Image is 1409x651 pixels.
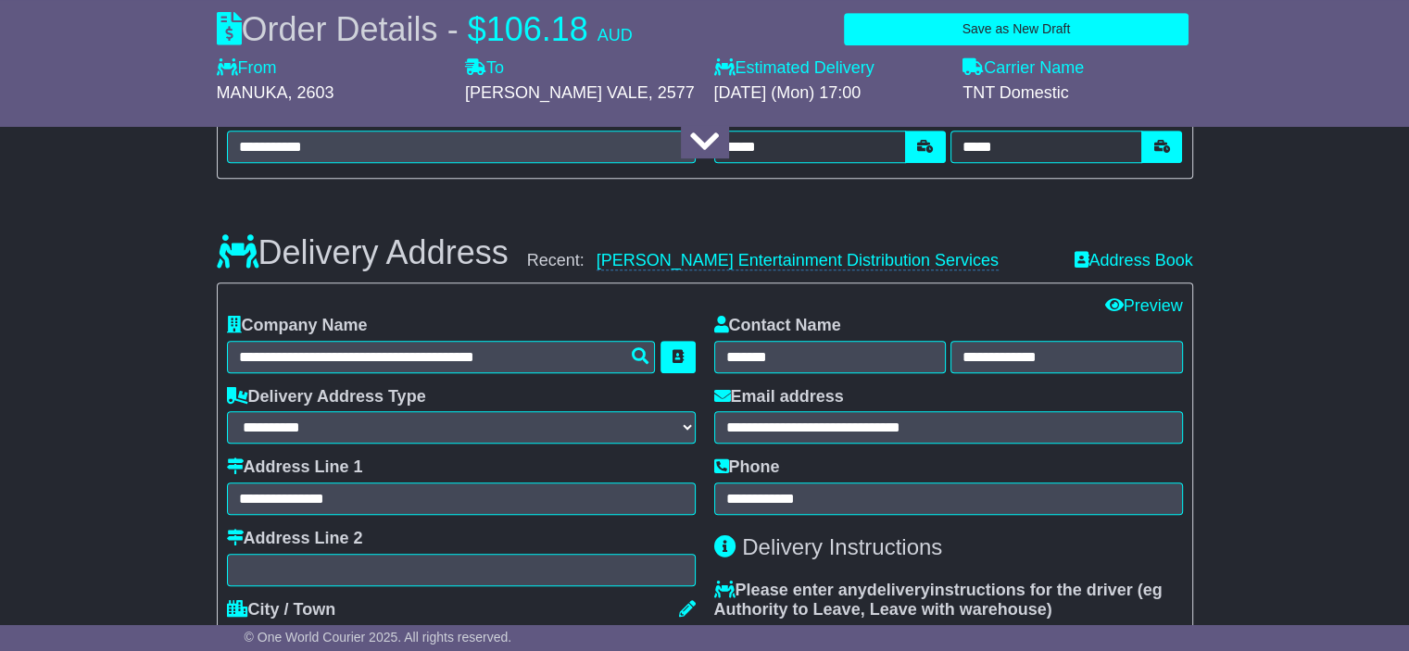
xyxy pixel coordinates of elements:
[465,83,648,102] span: [PERSON_NAME] VALE
[217,83,288,102] span: MANUKA
[714,581,1183,620] label: Please enter any instructions for the driver ( )
[468,10,486,48] span: $
[227,387,426,407] label: Delivery Address Type
[1074,251,1192,269] a: Address Book
[227,529,363,549] label: Address Line 2
[714,316,841,336] label: Contact Name
[648,83,695,102] span: , 2577
[714,457,780,478] label: Phone
[1104,296,1182,315] a: Preview
[714,58,945,79] label: Estimated Delivery
[962,58,1084,79] label: Carrier Name
[867,581,930,599] span: delivery
[742,534,942,559] span: Delivery Instructions
[227,600,336,620] label: City / Town
[486,10,588,48] span: 106.18
[465,58,504,79] label: To
[844,13,1188,45] button: Save as New Draft
[714,387,844,407] label: Email address
[217,58,277,79] label: From
[962,83,1193,104] div: TNT Domestic
[217,234,509,271] h3: Delivery Address
[245,630,512,645] span: © One World Courier 2025. All rights reserved.
[527,251,1056,271] div: Recent:
[227,457,363,478] label: Address Line 1
[217,9,633,49] div: Order Details -
[714,581,1163,620] span: eg Authority to Leave, Leave with warehouse
[598,26,633,44] span: AUD
[597,251,999,270] a: [PERSON_NAME] Entertainment Distribution Services
[227,316,368,336] label: Company Name
[288,83,334,102] span: , 2603
[714,83,945,104] div: [DATE] (Mon) 17:00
